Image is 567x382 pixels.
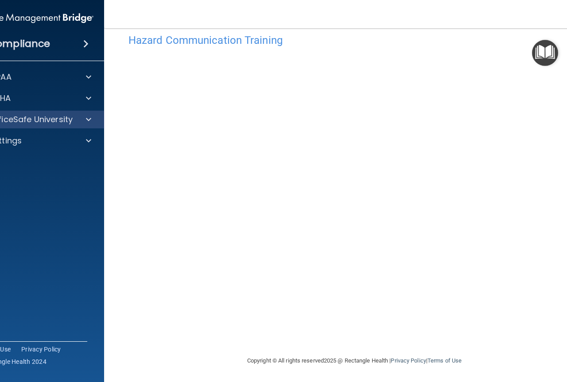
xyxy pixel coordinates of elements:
[532,40,558,66] button: Open Resource Center
[391,357,426,364] a: Privacy Policy
[427,357,462,364] a: Terms of Use
[21,345,61,354] a: Privacy Policy
[193,347,516,375] div: Copyright © All rights reserved 2025 @ Rectangle Health | |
